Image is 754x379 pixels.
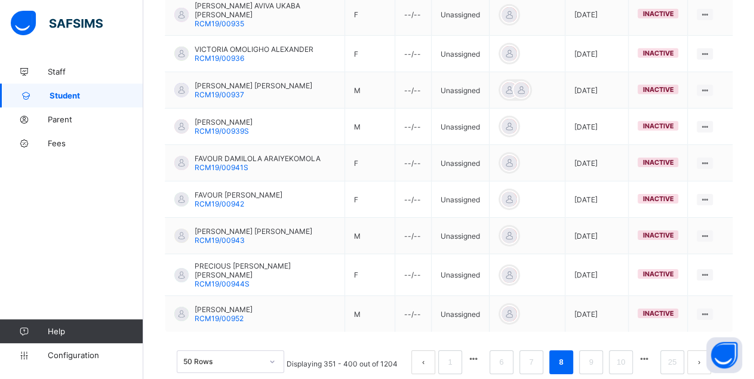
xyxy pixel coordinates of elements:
span: Staff [48,67,143,76]
td: Unassigned [432,218,490,254]
a: 25 [664,355,680,370]
td: --/-- [395,254,432,296]
li: 向前 5 页 [465,350,482,367]
td: F [345,254,395,296]
span: RCM19/00939S [195,127,249,135]
span: PRECIOUS [PERSON_NAME] [PERSON_NAME] [195,261,336,279]
span: inactive [642,270,673,278]
span: inactive [642,195,673,203]
td: Unassigned [432,109,490,145]
a: 10 [613,355,629,370]
a: 9 [585,355,596,370]
td: [DATE] [565,254,629,296]
li: 9 [579,350,603,374]
span: RCM19/00937 [195,90,244,99]
td: Unassigned [432,145,490,181]
a: 8 [555,355,567,370]
td: --/-- [395,145,432,181]
span: [PERSON_NAME] [PERSON_NAME] [195,227,312,236]
td: M [345,72,395,109]
td: M [345,218,395,254]
span: RCM19/00943 [195,236,245,245]
span: Configuration [48,350,143,360]
li: Displaying 351 - 400 out of 1204 [278,350,407,374]
td: --/-- [395,109,432,145]
td: --/-- [395,296,432,332]
span: [PERSON_NAME] AVIVA UKABA [PERSON_NAME] [195,1,336,19]
span: inactive [642,85,673,94]
td: --/-- [395,72,432,109]
span: RCM19/00942 [195,199,244,208]
li: 7 [519,350,543,374]
td: [DATE] [565,109,629,145]
div: 50 Rows [183,358,262,366]
td: M [345,296,395,332]
td: --/-- [395,218,432,254]
span: inactive [642,49,673,57]
span: FAVOUR DAMILOLA ARAIYEKOMOLA [195,154,321,163]
td: F [345,145,395,181]
td: M [345,109,395,145]
td: [DATE] [565,296,629,332]
span: FAVOUR [PERSON_NAME] [195,190,282,199]
span: inactive [642,309,673,318]
td: --/-- [395,181,432,218]
span: [PERSON_NAME] [195,118,253,127]
td: Unassigned [432,296,490,332]
span: Help [48,326,143,336]
td: F [345,36,395,72]
button: prev page [411,350,435,374]
span: Student [50,91,143,100]
a: 6 [496,355,507,370]
li: 上一页 [411,350,435,374]
td: Unassigned [432,72,490,109]
span: RCM19/00952 [195,314,244,323]
td: Unassigned [432,254,490,296]
li: 8 [549,350,573,374]
button: next page [687,350,711,374]
span: Parent [48,115,143,124]
td: [DATE] [565,181,629,218]
td: [DATE] [565,72,629,109]
li: 下一页 [687,350,711,374]
span: inactive [642,122,673,130]
li: 6 [490,350,513,374]
td: --/-- [395,36,432,72]
td: [DATE] [565,36,629,72]
span: inactive [642,158,673,167]
li: 向后 5 页 [636,350,653,367]
span: RCM19/00944S [195,279,250,288]
span: RCM19/00935 [195,19,244,28]
span: Fees [48,138,143,148]
span: RCM19/00936 [195,54,244,63]
td: [DATE] [565,145,629,181]
td: F [345,181,395,218]
span: RCM19/00941S [195,163,248,172]
span: inactive [642,231,673,239]
td: Unassigned [432,36,490,72]
td: [DATE] [565,218,629,254]
a: 1 [444,355,456,370]
img: safsims [11,11,103,36]
li: 25 [660,350,684,374]
span: inactive [642,10,673,18]
a: 7 [525,355,537,370]
td: Unassigned [432,181,490,218]
span: VICTORIA OMOLIGHO ALEXANDER [195,45,313,54]
li: 1 [438,350,462,374]
span: [PERSON_NAME] [195,305,253,314]
button: Open asap [706,337,742,373]
li: 10 [609,350,633,374]
span: [PERSON_NAME] [PERSON_NAME] [195,81,312,90]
